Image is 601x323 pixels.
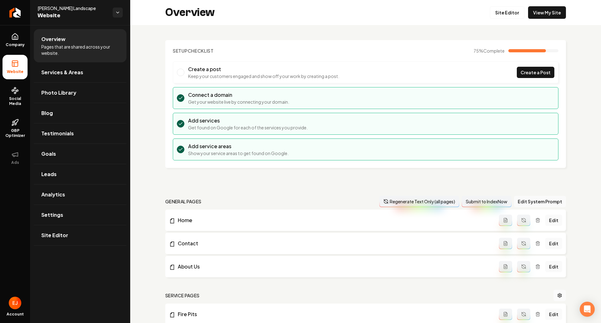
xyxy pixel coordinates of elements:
button: Ads [3,146,28,170]
h2: Overview [165,6,215,19]
a: Create a Post [517,67,554,78]
p: Get found on Google for each of the services you provide. [188,124,308,131]
a: Leads [34,164,126,184]
a: View My Site [528,6,566,19]
span: Leads [41,170,57,178]
a: Home [169,216,499,224]
span: Account [7,312,24,317]
span: Analytics [41,191,65,198]
img: Rebolt Logo [9,8,21,18]
span: Complete [483,48,505,54]
a: Blog [34,103,126,123]
h2: Service Pages [165,292,200,299]
a: About Us [169,263,499,270]
h3: Add services [188,117,308,124]
img: Eduard Joers [9,297,21,309]
h3: Create a post [188,65,339,73]
h3: Connect a domain [188,91,289,99]
span: Photo Library [41,89,76,96]
a: Site Editor [490,6,524,19]
span: [PERSON_NAME] Landscape [38,5,108,11]
a: Company [3,28,28,52]
div: Open Intercom Messenger [580,302,595,317]
span: Blog [41,109,53,117]
h3: Add service areas [188,143,289,150]
span: Services & Areas [41,69,83,76]
button: Add admin page prompt [499,309,512,320]
p: Keep your customers engaged and show off your work by creating a post. [188,73,339,79]
span: Create a Post [521,69,551,76]
span: Company [3,42,27,47]
a: Site Editor [34,225,126,245]
a: Testimonials [34,123,126,143]
span: Site Editor [41,232,68,239]
a: Social Media [3,82,28,111]
a: Edit [545,309,562,320]
span: Testimonials [41,130,74,137]
span: Goals [41,150,56,158]
a: Analytics [34,185,126,205]
button: Add admin page prompt [499,215,512,226]
a: Photo Library [34,83,126,103]
button: Submit to IndexNow [462,196,511,207]
a: Settings [34,205,126,225]
a: Goals [34,144,126,164]
button: Open user button [9,297,21,309]
span: GBP Optimizer [3,128,28,138]
span: Social Media [3,96,28,106]
p: Show your service areas to get found on Google. [188,150,289,156]
a: Services & Areas [34,62,126,82]
a: Edit [545,238,562,249]
a: GBP Optimizer [3,114,28,143]
a: Edit [545,261,562,272]
h2: general pages [165,198,202,205]
p: Get your website live by connecting your domain. [188,99,289,105]
span: Setup [173,48,188,54]
a: Fire Pits [169,310,499,318]
span: Overview [41,35,65,43]
button: Regenerate Text Only (all pages) [379,196,459,207]
button: Add admin page prompt [499,261,512,272]
button: Add admin page prompt [499,238,512,249]
span: Pages that are shared across your website. [41,44,119,56]
a: Contact [169,240,499,247]
span: Website [38,11,108,20]
span: 75 % [474,48,505,54]
span: Settings [41,211,63,219]
button: Edit System Prompt [514,196,566,207]
span: Website [4,69,26,74]
h2: Checklist [173,48,214,54]
span: Ads [9,160,22,165]
a: Edit [545,215,562,226]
